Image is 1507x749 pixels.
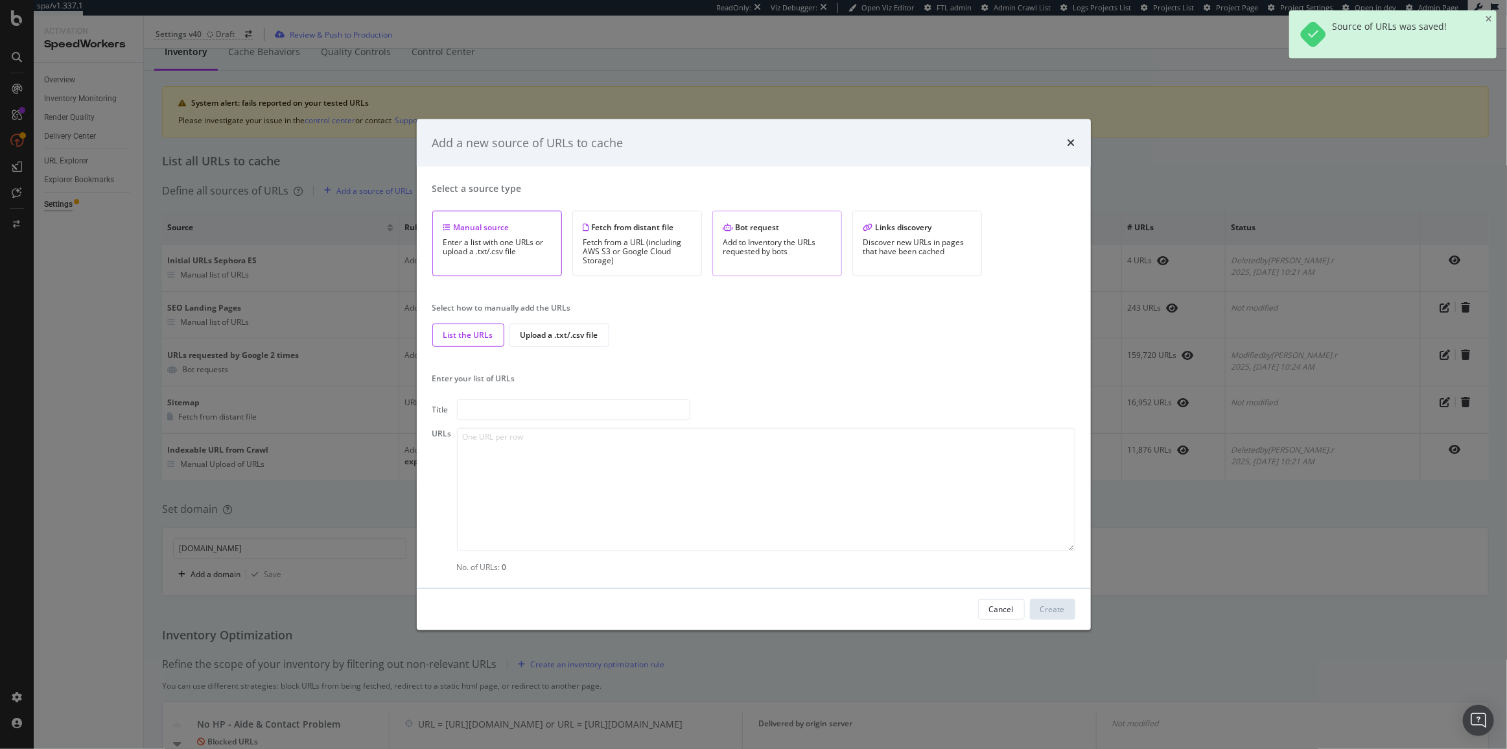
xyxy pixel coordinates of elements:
[1486,16,1491,23] div: close toast
[432,182,1075,195] div: Select a source type
[863,238,971,256] div: Discover new URLs in pages that have been cached
[978,599,1025,620] button: Cancel
[432,428,452,573] div: URLs
[432,302,1075,313] div: Select how to manually add the URLs
[723,238,831,256] div: Add to Inventory the URLs requested by bots
[989,604,1014,615] div: Cancel
[432,134,624,151] div: Add a new source of URLs to cache
[457,562,1075,573] div: No. of URLs:
[432,372,1075,383] div: Enter your list of URLs
[520,329,598,340] div: Upload a .txt/.csv file
[417,119,1091,630] div: modal
[583,238,691,265] div: Fetch from a URL (including AWS S3 or Google Cloud Storage)
[1463,705,1494,736] div: Open Intercom Messenger
[432,404,452,415] div: Title
[1030,599,1075,620] button: Create
[443,329,493,340] div: List the URLs
[1068,134,1075,151] div: times
[583,222,691,233] div: Fetch from distant file
[723,222,831,233] div: Bot request
[443,238,551,256] div: Enter a list with one URLs or upload a .txt/.csv file
[863,222,971,233] div: Links discovery
[502,562,507,573] div: 0
[1040,604,1065,615] div: Create
[1332,21,1447,48] div: Source of URLs was saved!
[443,222,551,233] div: Manual source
